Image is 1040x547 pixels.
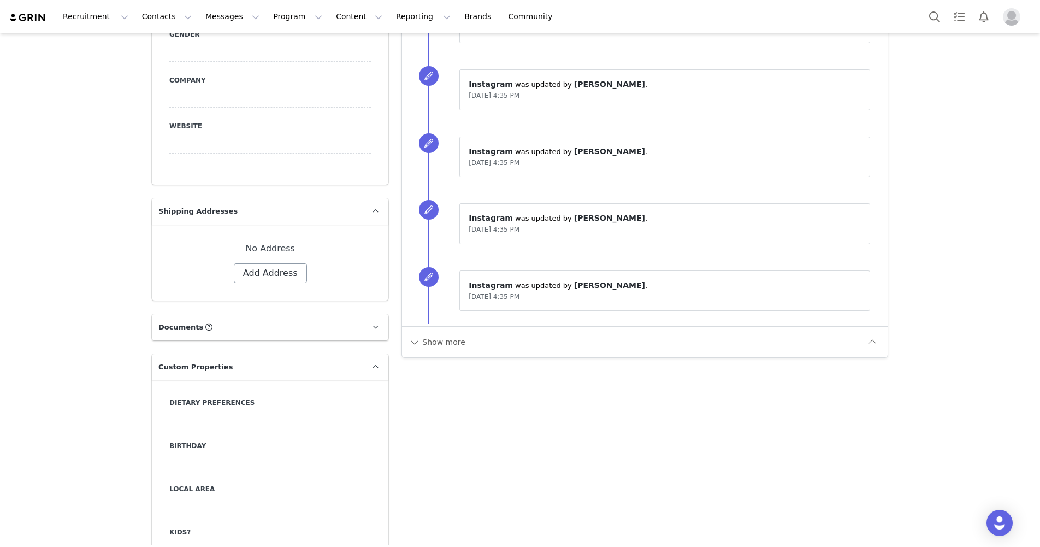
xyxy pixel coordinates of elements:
label: Company [169,75,371,85]
button: Search [923,4,947,29]
button: Reporting [389,4,457,29]
button: Notifications [972,4,996,29]
span: [PERSON_NAME] [574,281,645,290]
label: Website [169,121,371,131]
span: [DATE] 4:35 PM [469,293,519,301]
span: [PERSON_NAME] [574,80,645,89]
label: Local Area [169,484,371,494]
span: Custom Properties [158,362,233,373]
img: placeholder-profile.jpg [1003,8,1020,26]
label: Gender [169,30,371,39]
a: Tasks [947,4,971,29]
span: Instagram [469,281,513,290]
button: Add Address [234,263,307,283]
button: Program [267,4,329,29]
p: ⁨ ⁩ was updated by ⁨ ⁩. [469,79,861,90]
span: Documents [158,322,203,333]
div: No Address [169,242,371,255]
button: Show more [409,333,466,351]
button: Recruitment [56,4,135,29]
div: Open Intercom Messenger [986,510,1013,536]
p: ⁨ ⁩ was updated by ⁨ ⁩. [469,280,861,291]
button: Messages [199,4,266,29]
span: Instagram [469,214,513,222]
label: Kids? [169,527,371,537]
p: Lives in [GEOGRAPHIC_DATA], [GEOGRAPHIC_DATA] Recipes & Travel at [DOMAIN_NAME]® 🌮author..recipes... [4,4,372,48]
label: Birthday [169,441,371,451]
a: Community [502,4,564,29]
span: Instagram [469,147,513,156]
label: Dietary preferences [169,398,371,408]
span: Instagram [469,80,513,89]
p: ⁨ ⁩ was updated by ⁨ ⁩. [469,146,861,157]
span: [DATE] 4:35 PM [469,92,519,99]
button: Content [329,4,389,29]
span: [PERSON_NAME] [574,214,645,222]
span: [DATE] 4:35 PM [469,226,519,233]
span: [DATE] 4:35 PM [469,159,519,167]
span: Shipping Addresses [158,206,238,217]
img: grin logo [9,13,47,23]
button: Profile [996,8,1031,26]
p: ⁨ ⁩ was updated by ⁨ ⁩. [469,213,861,224]
button: Contacts [135,4,198,29]
a: Brands [458,4,501,29]
span: [PERSON_NAME] [574,147,645,156]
